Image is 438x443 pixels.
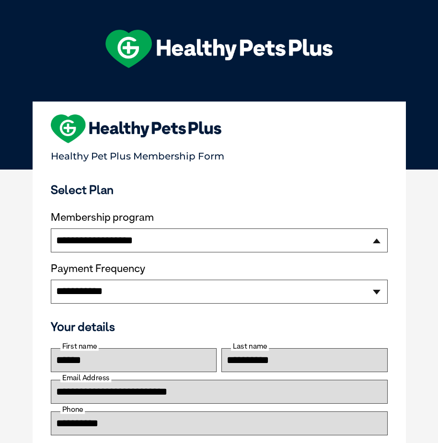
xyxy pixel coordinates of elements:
img: heart-shape-hpp-logo-large.png [51,114,222,143]
label: First name [60,342,99,351]
p: Healthy Pet Plus Membership Form [51,146,388,162]
h3: Your details [51,319,388,334]
h3: Select Plan [51,182,388,197]
label: Email Address [60,374,111,382]
img: hpp-logo-landscape-green-white.png [105,30,333,68]
label: Payment Frequency [51,262,145,275]
label: Membership program [51,211,388,224]
label: Phone [60,405,85,414]
label: Last name [231,342,269,351]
